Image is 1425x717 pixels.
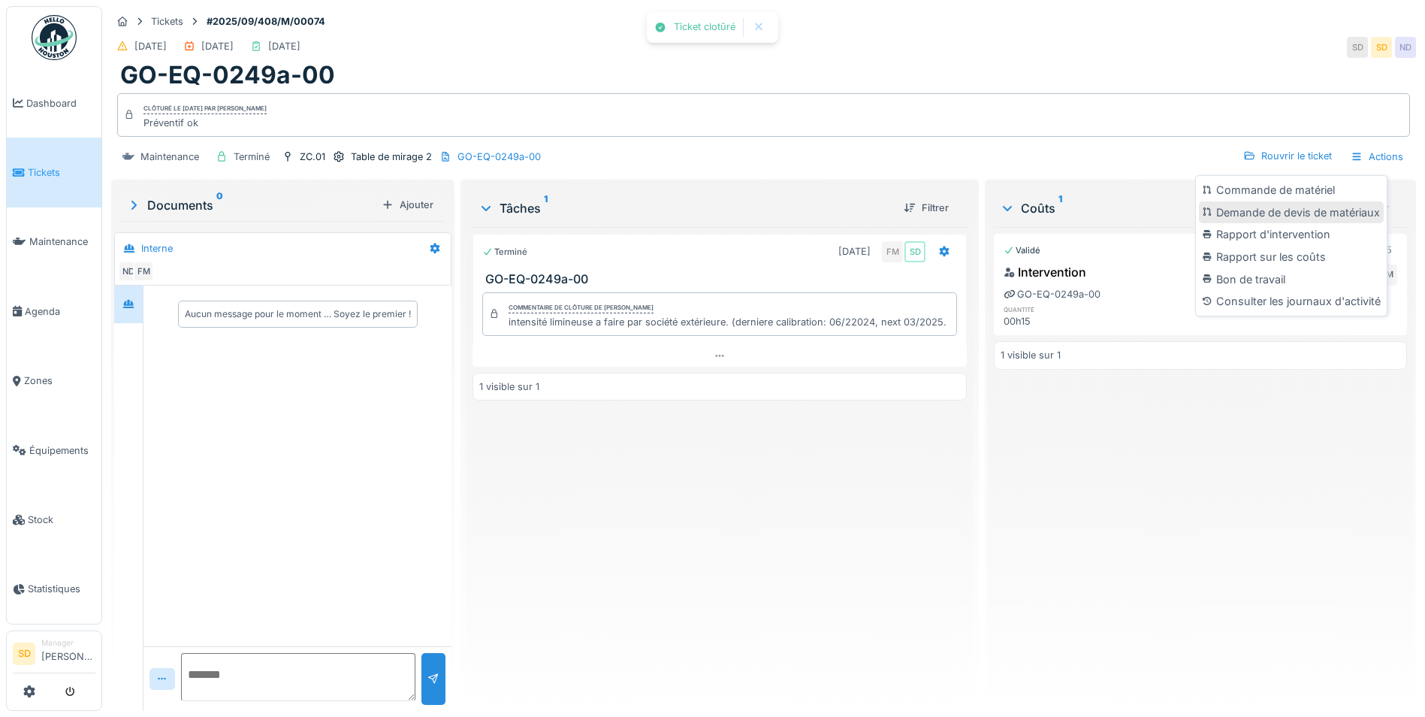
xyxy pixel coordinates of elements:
[120,61,335,89] h1: GO-EQ-0249a-00
[201,39,234,53] div: [DATE]
[509,303,654,313] div: Commentaire de clôture de [PERSON_NAME]
[29,443,95,458] span: Équipements
[216,196,223,214] sup: 0
[151,14,183,29] div: Tickets
[143,104,267,114] div: Clôturé le [DATE] par [PERSON_NAME]
[1199,290,1384,313] div: Consulter les journaux d'activité
[479,199,892,217] div: Tâches
[838,244,871,259] div: [DATE]
[1004,244,1040,257] div: Validé
[134,39,167,53] div: [DATE]
[25,304,95,319] span: Agenda
[1344,146,1410,168] div: Actions
[13,643,35,665] li: SD
[1004,314,1131,328] div: 00h15
[376,195,439,215] div: Ajouter
[351,150,432,164] div: Table de mirage 2
[479,380,539,394] div: 1 visible sur 1
[882,241,903,262] div: FM
[26,96,95,110] span: Dashboard
[140,150,199,164] div: Maintenance
[133,261,154,282] div: FM
[201,14,331,29] strong: #2025/09/408/M/00074
[41,637,95,649] div: Manager
[234,150,270,164] div: Terminé
[24,374,95,388] span: Zones
[1004,263,1086,281] div: Intervention
[485,272,960,286] h3: GO-EQ-0249a-00
[1000,199,1332,217] div: Coûts
[1199,201,1384,224] div: Demande de devis de matériaux
[482,246,527,259] div: Terminé
[143,116,267,130] div: Préventif ok
[544,199,548,217] sup: 1
[141,241,173,256] div: Interne
[1199,246,1384,268] div: Rapport sur les coûts
[1058,199,1062,217] sup: 1
[1001,348,1061,362] div: 1 visible sur 1
[28,513,95,527] span: Stock
[1199,179,1384,201] div: Commande de matériel
[904,241,925,262] div: SD
[185,307,411,321] div: Aucun message pour le moment … Soyez le premier !
[509,315,946,329] div: intensité limineuse a faire par société extérieure. (derniere calibration: 06/22024, next 03/2025.
[32,15,77,60] img: Badge_color-CXgf-gQk.svg
[28,582,95,596] span: Statistiques
[457,150,541,164] div: GO-EQ-0249a-00
[1004,304,1131,314] h6: quantité
[29,234,95,249] span: Maintenance
[268,39,300,53] div: [DATE]
[126,196,376,214] div: Documents
[41,637,95,670] li: [PERSON_NAME]
[674,21,735,34] div: Ticket clotûré
[28,165,95,180] span: Tickets
[1237,146,1338,166] div: Rouvrir le ticket
[1199,268,1384,291] div: Bon de travail
[118,261,139,282] div: ND
[1347,37,1368,58] div: SD
[1004,287,1100,301] div: GO-EQ-0249a-00
[1371,37,1392,58] div: SD
[1395,37,1416,58] div: ND
[1199,223,1384,246] div: Rapport d'intervention
[300,150,325,164] div: ZC.01
[898,198,955,218] div: Filtrer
